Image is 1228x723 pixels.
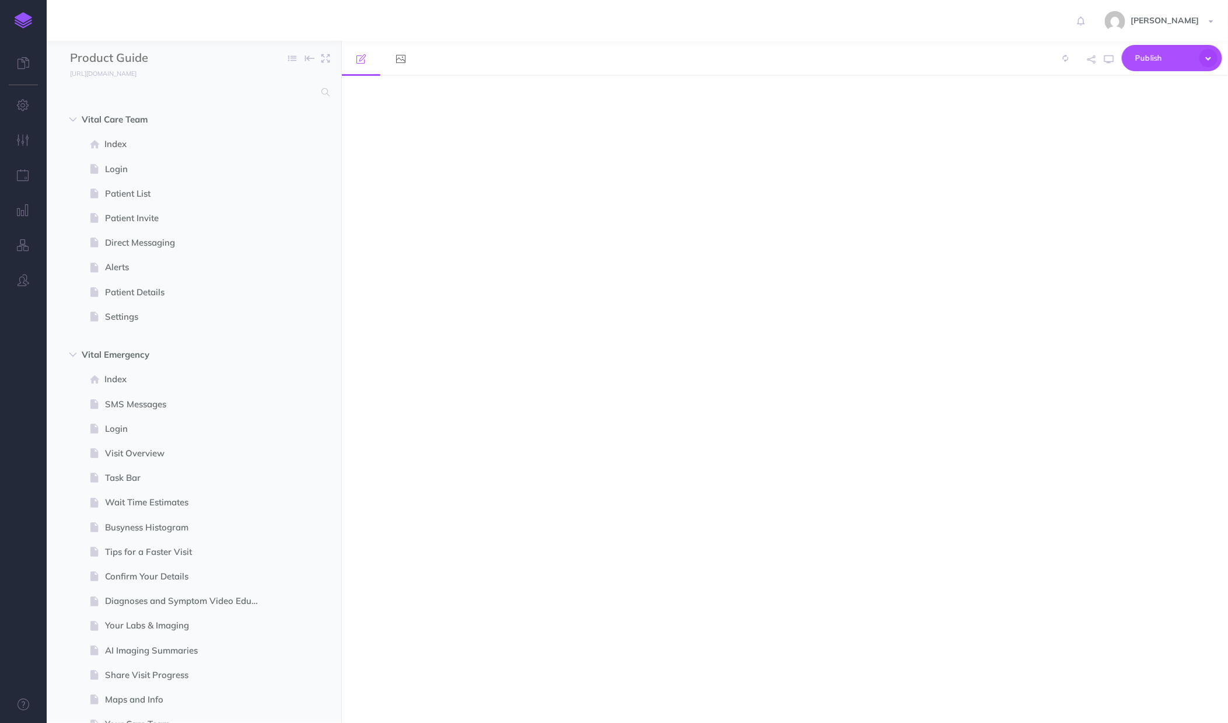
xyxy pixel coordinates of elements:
[82,348,257,362] span: Vital Emergency
[1125,15,1205,26] span: [PERSON_NAME]
[1122,45,1222,71] button: Publish
[1105,11,1125,32] img: 5da3de2ef7f569c4e7af1a906648a0de.jpg
[105,187,271,201] span: Patient List
[105,668,271,682] span: Share Visit Progress
[104,372,271,386] span: Index
[104,137,271,151] span: Index
[70,50,207,67] input: Documentation Name
[105,446,271,460] span: Visit Overview
[105,471,271,485] span: Task Bar
[105,422,271,436] span: Login
[105,495,271,509] span: Wait Time Estimates
[105,545,271,559] span: Tips for a Faster Visit
[105,211,271,225] span: Patient Invite
[105,310,271,324] span: Settings
[47,67,148,79] a: [URL][DOMAIN_NAME]
[105,693,271,707] span: Maps and Info
[105,594,271,608] span: Diagnoses and Symptom Video Education
[15,12,32,29] img: logo-mark.svg
[70,69,137,78] small: [URL][DOMAIN_NAME]
[105,162,271,176] span: Login
[105,570,271,584] span: Confirm Your Details
[105,521,271,535] span: Busyness Histogram
[1135,49,1194,67] span: Publish
[82,113,257,127] span: Vital Care Team
[105,619,271,633] span: Your Labs & Imaging
[105,397,271,411] span: SMS Messages
[105,236,271,250] span: Direct Messaging
[105,644,271,658] span: AI Imaging Summaries
[105,260,271,274] span: Alerts
[105,285,271,299] span: Patient Details
[70,82,314,103] input: Search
